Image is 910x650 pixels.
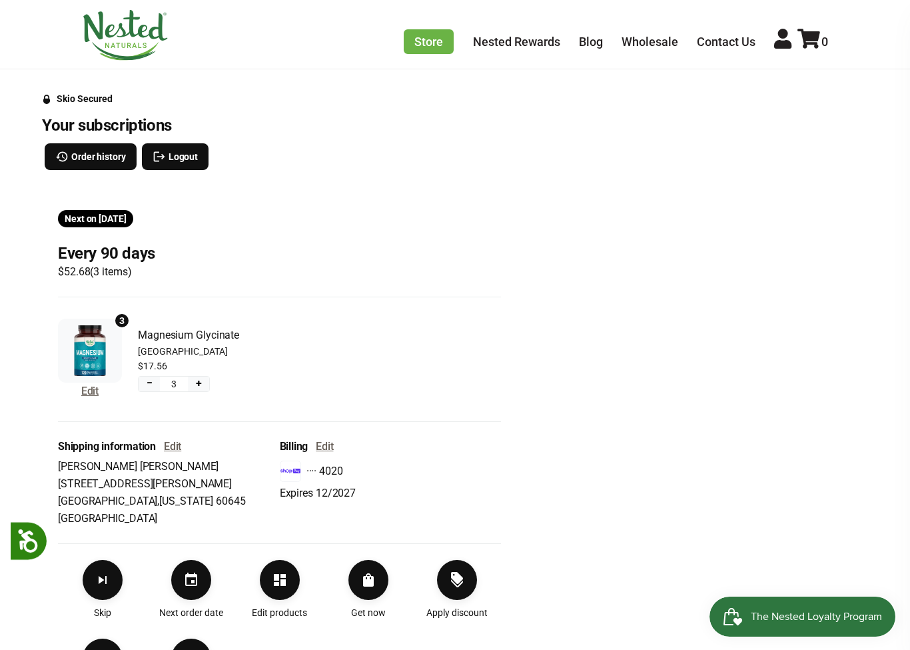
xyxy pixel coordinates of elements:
button: Decrease quantity [139,377,160,391]
a: Wholesale [622,35,678,49]
button: Skip subscription [83,560,123,600]
button: Edit [316,438,333,455]
a: Blog [579,35,603,49]
span: ···· 4020 [306,463,343,480]
button: Edit [81,383,99,400]
div: Shipment 2025-09-22T19:16:52.369+00:00 [58,210,133,227]
a: Nested Rewards [473,35,560,49]
span: Shipping information [58,438,156,455]
button: Order history [45,143,137,170]
span: $52.68 ( 3 items ) [58,263,155,281]
button: Edit [164,438,181,455]
button: Set your next order date [171,560,211,600]
div: 3 units of item: Magnesium Glycinate [114,313,130,329]
span: Skip [94,605,111,620]
span: Sep 22, 2025 (America/Chicago) [99,213,126,224]
span: Magnesium Glycinate [138,327,270,344]
span: Order history [71,149,126,164]
a: Skio Secured [42,93,113,115]
button: Increase quantity [188,377,209,391]
span: Edit products [252,605,307,620]
span: Expires 12/2027 [280,485,356,502]
button: Order Now [348,560,388,600]
span: [PERSON_NAME] [PERSON_NAME] [58,458,280,475]
span: Billing [280,438,308,455]
span: Apply discount [426,605,488,620]
h3: Every 90 days [58,243,155,263]
span: [GEOGRAPHIC_DATA] , [US_STATE] 60645 [58,493,280,510]
button: Edit products [260,560,300,600]
a: Contact Us [697,35,755,49]
img: Magnesium Glycinate [65,325,115,376]
a: 0 [797,35,828,49]
span: [STREET_ADDRESS][PERSON_NAME] [58,475,280,493]
span: Logout [169,149,198,164]
span: Next order date [159,605,223,620]
button: Apply discount [437,560,477,600]
span: [GEOGRAPHIC_DATA] [58,510,280,527]
iframe: Button to open loyalty program pop-up [709,597,897,637]
div: Subscription product: Magnesium Glycinate [58,313,270,405]
a: Store [404,29,454,54]
span: Next on [65,213,127,224]
span: 3 [119,313,125,328]
span: Get now [351,605,386,620]
svg: Security [42,95,51,104]
span: 3 [171,377,177,391]
div: Skio Secured [57,93,113,104]
img: Nested Naturals [82,10,169,61]
span: [GEOGRAPHIC_DATA] [138,344,270,359]
span: $17.56 [138,359,167,373]
button: Logout [142,143,209,170]
div: Subscription for 3 items with cost $52.68. Renews Every 90 days [58,243,501,281]
img: svg%3E [280,461,301,482]
span: 0 [821,35,828,49]
h3: Your subscriptions [42,115,517,135]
